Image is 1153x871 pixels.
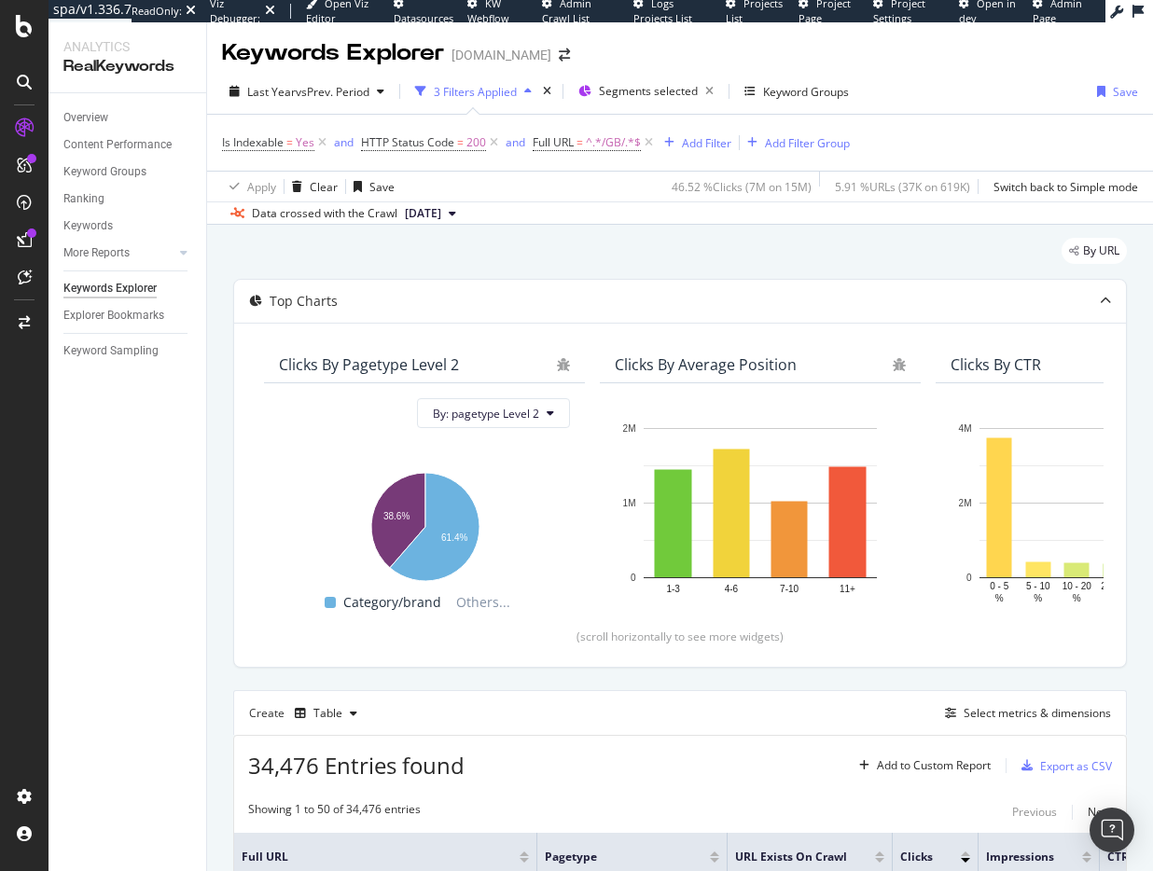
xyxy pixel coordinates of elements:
[248,750,465,781] span: 34,476 Entries found
[951,355,1041,374] div: Clicks By CTR
[586,130,641,156] span: ^.*/GB/.*$
[63,279,193,298] a: Keywords Explorer
[1090,808,1134,852] div: Open Intercom Messenger
[247,84,296,100] span: Last Year
[63,243,174,263] a: More Reports
[631,573,636,583] text: 0
[545,849,682,865] span: pagetype
[1062,238,1127,264] div: legacy label
[615,355,797,374] div: Clicks By Average Position
[725,584,739,594] text: 4-6
[1083,245,1119,256] span: By URL
[599,83,698,99] span: Segments selected
[397,202,464,225] button: [DATE]
[623,423,636,434] text: 2M
[615,419,906,606] svg: A chart.
[279,355,459,374] div: Clicks By pagetype Level 2
[993,179,1138,195] div: Switch back to Simple mode
[248,801,421,823] div: Showing 1 to 50 of 34,476 entries
[780,584,799,594] text: 7-10
[735,849,847,865] span: URL Exists on Crawl
[252,205,397,222] div: Data crossed with the Crawl
[257,629,1104,644] div: (scroll horizontally to see more widgets)
[63,306,164,325] div: Explorer Bookmarks
[533,134,574,150] span: Full URL
[63,162,146,182] div: Keyword Groups
[361,134,454,150] span: HTTP Status Code
[249,698,365,728] div: Create
[296,130,314,156] span: Yes
[222,172,276,201] button: Apply
[222,76,392,106] button: Last YearvsPrev. Period
[63,216,193,236] a: Keywords
[346,172,395,201] button: Save
[1063,581,1092,591] text: 10 - 20
[343,591,441,614] span: Category/brand
[576,134,583,150] span: =
[285,172,338,201] button: Clear
[296,84,369,100] span: vs Prev. Period
[1107,849,1129,865] span: CTR
[286,134,293,150] span: =
[287,698,365,728] button: Table
[506,134,525,150] div: and
[964,705,1111,721] div: Select metrics & dimensions
[1088,801,1112,823] button: Next
[893,358,906,371] div: bug
[539,82,555,101] div: times
[63,37,191,56] div: Analytics
[222,134,284,150] span: Is Indexable
[132,4,182,19] div: ReadOnly:
[63,108,108,128] div: Overview
[279,463,570,584] svg: A chart.
[63,108,193,128] a: Overview
[1088,804,1112,820] div: Next
[433,406,539,422] span: By: pagetype Level 2
[441,533,467,544] text: 61.4%
[571,76,721,106] button: Segments selected
[1101,581,1131,591] text: 20 - 40
[506,133,525,151] button: and
[1012,801,1057,823] button: Previous
[1034,593,1042,603] text: %
[986,849,1054,865] span: Impressions
[63,279,157,298] div: Keywords Explorer
[557,358,570,371] div: bug
[242,849,492,865] span: Full URL
[369,179,395,195] div: Save
[877,760,991,771] div: Add to Custom Report
[938,702,1111,725] button: Select metrics & dimensions
[990,581,1008,591] text: 0 - 5
[740,131,850,154] button: Add Filter Group
[457,134,464,150] span: =
[63,135,172,155] div: Content Performance
[1073,593,1081,603] text: %
[394,11,453,25] span: Datasources
[383,511,410,521] text: 38.6%
[835,179,970,195] div: 5.91 % URLs ( 37K on 619K )
[63,306,193,325] a: Explorer Bookmarks
[270,292,338,311] div: Top Charts
[63,243,130,263] div: More Reports
[682,135,731,151] div: Add Filter
[1026,581,1050,591] text: 5 - 10
[334,134,354,150] div: and
[63,56,191,77] div: RealKeywords
[763,84,849,100] div: Keyword Groups
[623,498,636,508] text: 1M
[434,84,517,100] div: 3 Filters Applied
[222,37,444,69] div: Keywords Explorer
[900,849,933,865] span: Clicks
[765,135,850,151] div: Add Filter Group
[63,135,193,155] a: Content Performance
[63,162,193,182] a: Keyword Groups
[840,584,855,594] text: 11+
[334,133,354,151] button: and
[1040,758,1112,774] div: Export as CSV
[466,130,486,156] span: 200
[986,172,1138,201] button: Switch back to Simple mode
[1012,804,1057,820] div: Previous
[451,46,551,64] div: [DOMAIN_NAME]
